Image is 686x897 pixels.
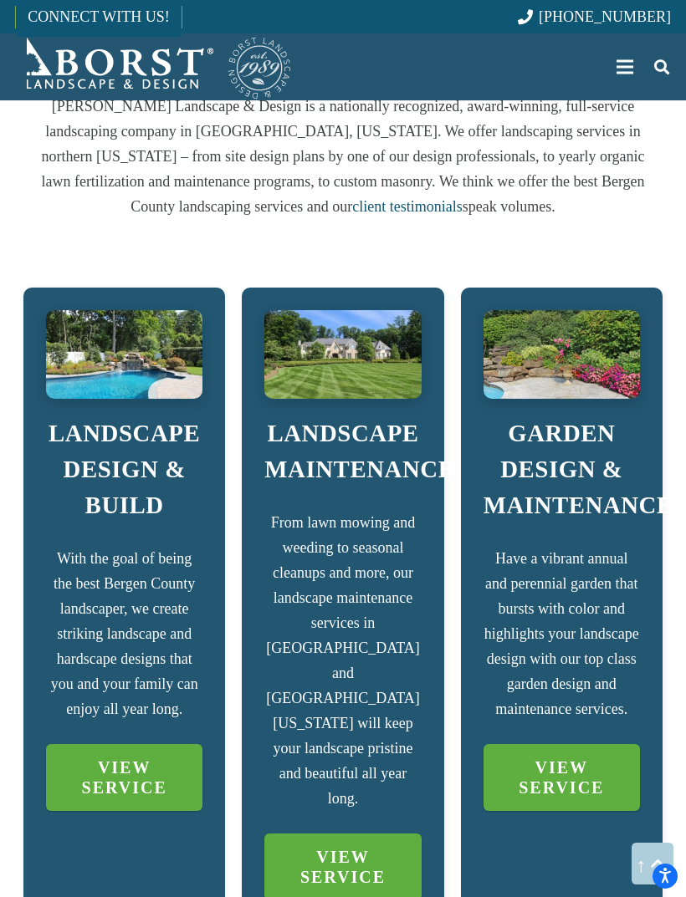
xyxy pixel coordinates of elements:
p: [PERSON_NAME] Landscape & Design is a nationally recognized, award-winning, full-service landscap... [38,94,648,219]
p: From lawn mowing and weeding to seasonal cleanups and more, our landscape maintenance services in... [264,510,421,811]
span: [PHONE_NUMBER] [539,8,671,25]
a: Search [645,46,678,88]
a: IMG_7724 [264,310,421,398]
a: GARDEN DESIGN & MAINTENANCE [484,420,673,518]
a: [PHONE_NUMBER] [518,8,671,25]
a: LANDSCAPE DESIGN & BUILD [49,420,200,518]
a: Back to top [632,843,673,884]
p: Have a vibrant annual and perennial garden that bursts with color and highlights your landscape d... [484,546,640,721]
a: client testimonials [352,198,462,215]
a: Borst-Logo [15,33,293,100]
a: IMG_8489 [46,310,202,398]
a: LANDSCAPE MAINTENANCE [264,420,454,482]
p: With the goal of being the best Bergen County landscaper, we create striking landscape and hardsc... [46,546,202,721]
a: VIEW SERVICE [46,744,202,811]
a: IMG_7915 [484,310,640,398]
a: Menu [605,46,646,88]
a: VIEW SERVICE [484,744,640,811]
